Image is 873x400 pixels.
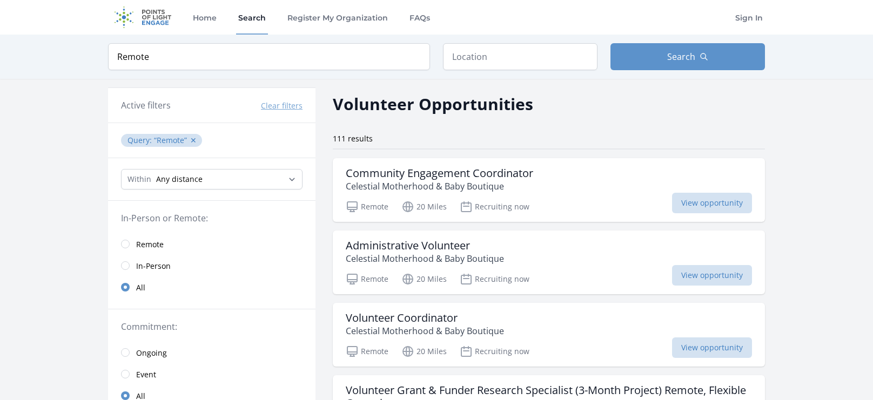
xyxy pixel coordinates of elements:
[108,233,315,255] a: Remote
[108,363,315,385] a: Event
[672,193,752,213] span: View opportunity
[460,273,529,286] p: Recruiting now
[333,158,765,222] a: Community Engagement Coordinator Celestial Motherhood & Baby Boutique Remote 20 Miles Recruiting ...
[190,135,197,146] button: ✕
[121,320,303,333] legend: Commitment:
[108,342,315,363] a: Ongoing
[460,345,529,358] p: Recruiting now
[401,273,447,286] p: 20 Miles
[108,276,315,298] a: All
[401,200,447,213] p: 20 Miles
[346,167,533,180] h3: Community Engagement Coordinator
[333,133,373,144] span: 111 results
[136,282,145,293] span: All
[261,100,303,111] button: Clear filters
[136,348,167,358] span: Ongoing
[346,200,388,213] p: Remote
[121,99,171,112] h3: Active filters
[346,311,504,324] h3: Volunteer Coordinator
[346,345,388,358] p: Remote
[108,255,315,276] a: In-Person
[610,43,765,70] button: Search
[346,273,388,286] p: Remote
[346,324,504,337] p: Celestial Motherhood & Baby Boutique
[346,180,533,193] p: Celestial Motherhood & Baby Boutique
[672,265,752,286] span: View opportunity
[127,135,154,145] span: Query :
[333,230,765,294] a: Administrative Volunteer Celestial Motherhood & Baby Boutique Remote 20 Miles Recruiting now View...
[121,169,303,189] select: Search Radius
[108,43,430,70] input: Keyword
[346,239,504,252] h3: Administrative Volunteer
[460,200,529,213] p: Recruiting now
[667,50,695,63] span: Search
[154,135,187,145] q: Remote
[672,337,752,358] span: View opportunity
[333,92,533,116] h2: Volunteer Opportunities
[121,212,303,225] legend: In-Person or Remote:
[346,252,504,265] p: Celestial Motherhood & Baby Boutique
[443,43,597,70] input: Location
[401,345,447,358] p: 20 Miles
[136,239,164,250] span: Remote
[136,261,171,272] span: In-Person
[136,369,156,380] span: Event
[333,303,765,367] a: Volunteer Coordinator Celestial Motherhood & Baby Boutique Remote 20 Miles Recruiting now View op...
